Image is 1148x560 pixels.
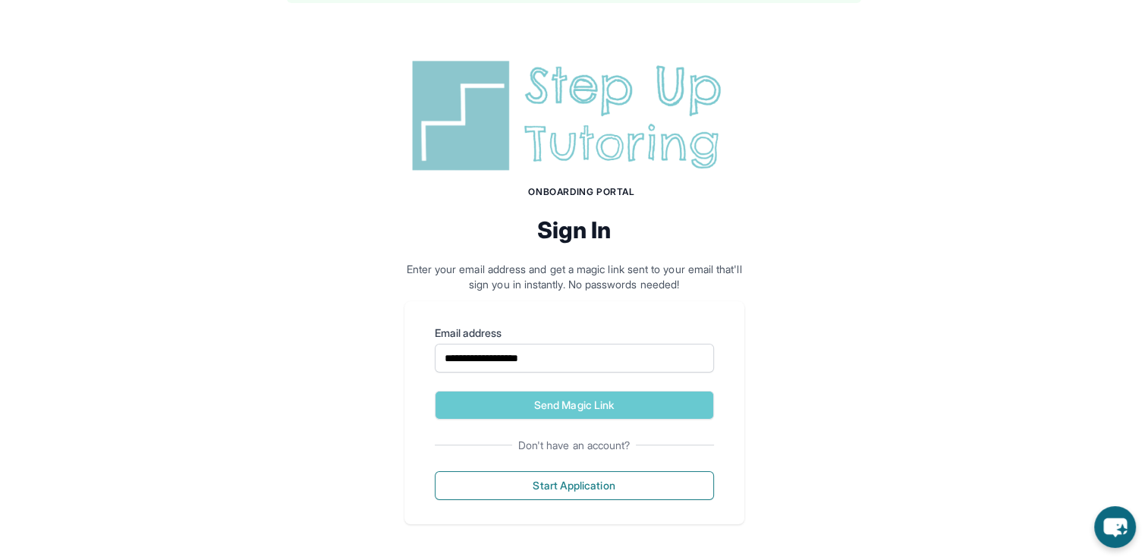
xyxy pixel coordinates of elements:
[435,391,714,420] button: Send Magic Link
[512,438,637,453] span: Don't have an account?
[435,326,714,341] label: Email address
[404,262,744,292] p: Enter your email address and get a magic link sent to your email that'll sign you in instantly. N...
[404,216,744,244] h2: Sign In
[435,471,714,500] button: Start Application
[404,55,744,177] img: Step Up Tutoring horizontal logo
[420,186,744,198] h1: Onboarding Portal
[1094,506,1136,548] button: chat-button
